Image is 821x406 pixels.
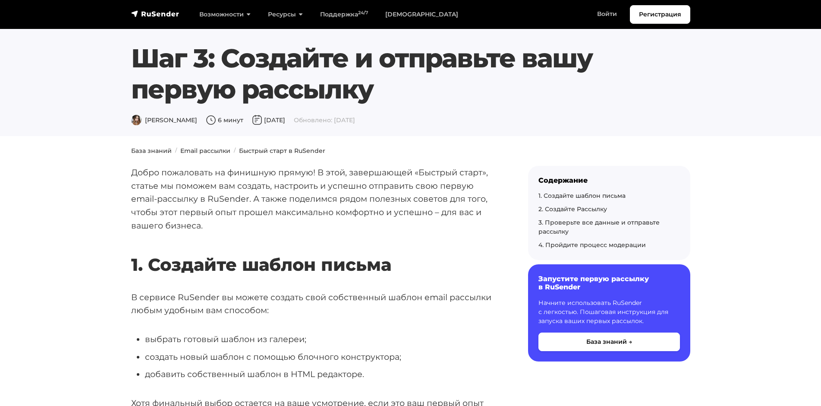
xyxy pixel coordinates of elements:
[206,115,216,125] img: Время чтения
[206,116,243,124] span: 6 минут
[358,10,368,16] sup: 24/7
[538,241,646,249] a: 4. Пройдите процесс модерации
[538,205,607,213] a: 2. Создайте Рассылку
[131,291,500,317] p: В сервисе RuSender вы можете создать свой собственный шаблон email рассылки любым удобным вам спо...
[126,146,695,155] nav: breadcrumb
[180,147,230,155] a: Email рассылки
[538,192,626,200] a: 1. Создайте шаблон письма
[538,333,680,351] button: База знаний →
[145,333,500,346] li: выбрать готовый шаблон из галереи;
[311,6,377,23] a: Поддержка24/7
[145,368,500,381] li: добавить собственный шаблон в HTML редакторе.
[538,275,680,291] h6: Запустите первую рассылку в RuSender
[191,6,259,23] a: Возможности
[259,6,311,23] a: Ресурсы
[131,116,197,124] span: [PERSON_NAME]
[377,6,467,23] a: [DEMOGRAPHIC_DATA]
[131,229,500,275] h2: 1. Создайте шаблон письма
[528,264,690,361] a: Запустите первую рассылку в RuSender Начните использовать RuSender с легкостью. Пошаговая инструк...
[131,147,172,155] a: База знаний
[538,219,660,235] a: 3. Проверьте все данные и отправьте рассылку
[252,116,285,124] span: [DATE]
[131,10,179,18] img: RuSender
[538,298,680,326] p: Начните использовать RuSender с легкостью. Пошаговая инструкция для запуска ваших первых рассылок.
[131,166,500,232] p: Добро пожаловать на финишную прямую! В этой, завершающей «Быстрый старт», статье мы поможем вам с...
[630,5,690,24] a: Регистрация
[294,116,355,124] span: Обновлено: [DATE]
[131,43,690,105] h1: Шаг 3: Создайте и отправьте вашу первую рассылку
[588,5,626,23] a: Войти
[239,147,325,155] a: Быстрый старт в RuSender
[145,350,500,364] li: создать новый шаблон с помощью блочного конструктора;
[538,176,680,184] div: Содержание
[252,115,262,125] img: Дата публикации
